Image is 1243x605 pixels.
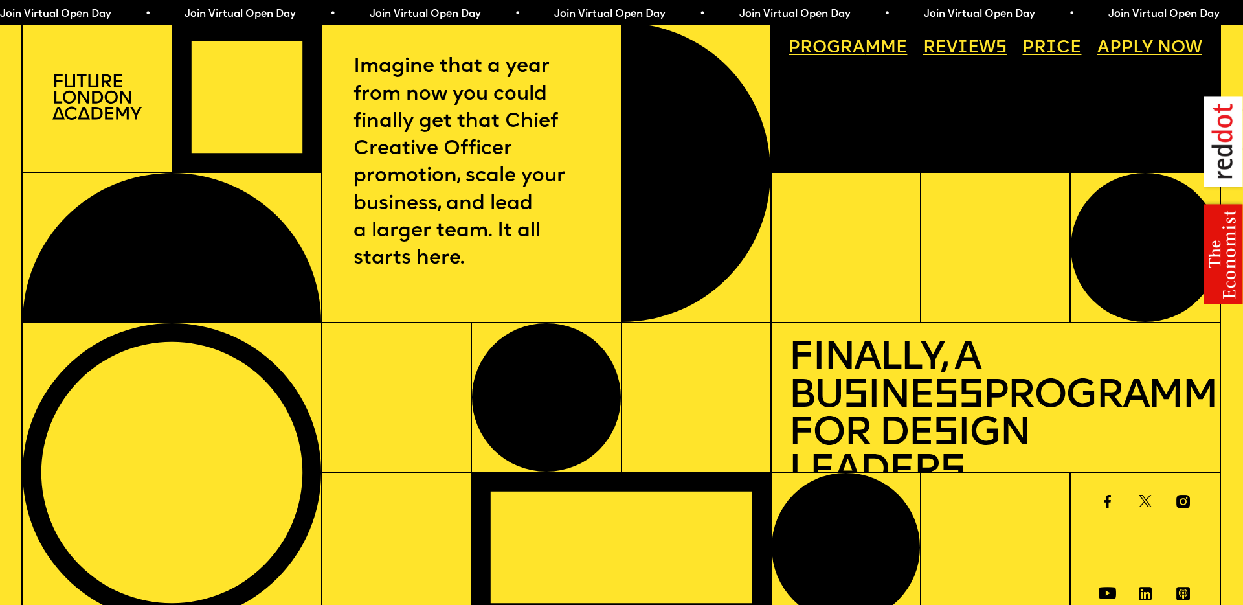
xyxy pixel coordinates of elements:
span: • [514,9,520,19]
span: ss [934,377,983,417]
a: Price [1014,32,1090,66]
span: • [884,9,890,19]
a: Reviews [915,32,1016,66]
h1: Finally, a Bu ine Programme for De ign Leader [789,340,1202,492]
span: • [1068,9,1074,19]
p: Imagine that a year from now you could finally get that Chief Creative Officer promotion, scale y... [353,54,590,273]
span: s [940,452,965,492]
span: s [843,377,868,417]
a: Apply now [1089,32,1211,66]
a: Programme [780,32,916,66]
span: a [853,40,865,57]
span: • [699,9,704,19]
span: s [933,415,957,454]
span: • [329,9,335,19]
span: • [144,9,150,19]
span: A [1097,40,1110,57]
